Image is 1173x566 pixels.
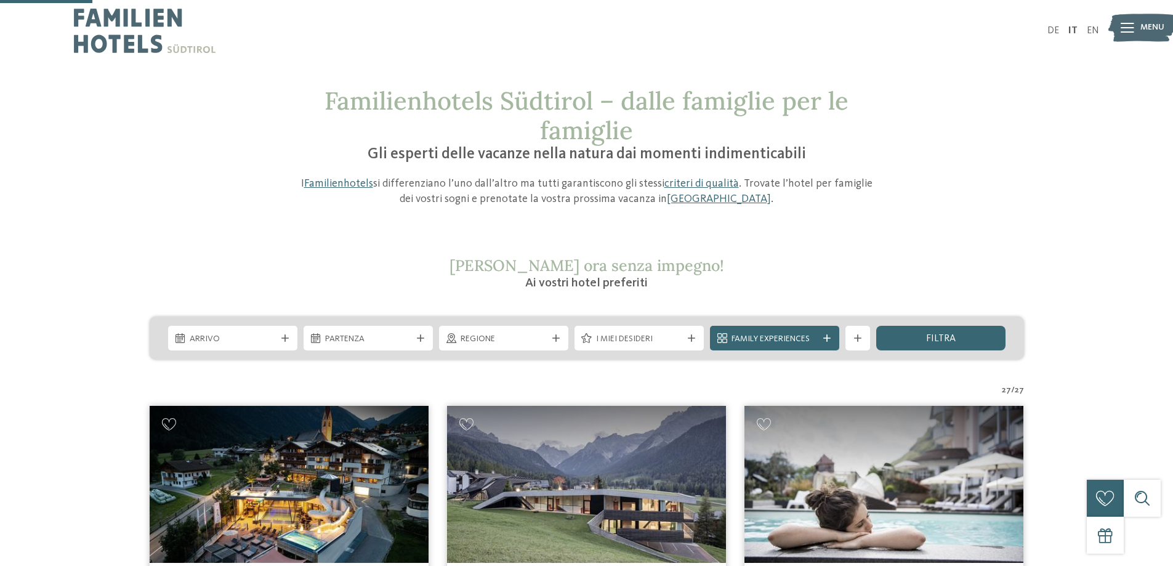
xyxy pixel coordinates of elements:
[1002,384,1011,397] span: 27
[525,277,648,289] span: Ai vostri hotel preferiti
[368,147,806,162] span: Gli esperti delle vacanze nella natura dai momenti indimenticabili
[1011,384,1015,397] span: /
[1015,384,1024,397] span: 27
[294,176,879,207] p: I si differenziano l’uno dall’altro ma tutti garantiscono gli stessi . Trovate l’hotel per famigl...
[744,406,1023,563] img: Cercate un hotel per famiglie? Qui troverete solo i migliori!
[664,178,739,189] a: criteri di qualità
[304,178,373,189] a: Familienhotels
[1047,26,1059,36] a: DE
[596,333,682,346] span: I miei desideri
[926,334,956,344] span: filtra
[732,333,818,346] span: Family Experiences
[324,85,849,146] span: Familienhotels Südtirol – dalle famiglie per le famiglie
[325,333,411,346] span: Partenza
[667,193,771,204] a: [GEOGRAPHIC_DATA]
[1087,26,1099,36] a: EN
[190,333,276,346] span: Arrivo
[1140,22,1164,34] span: Menu
[150,406,429,563] img: Cercate un hotel per famiglie? Qui troverete solo i migliori!
[461,333,547,346] span: Regione
[449,256,724,275] span: [PERSON_NAME] ora senza impegno!
[447,406,726,563] img: Family Resort Rainer ****ˢ
[1068,26,1078,36] a: IT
